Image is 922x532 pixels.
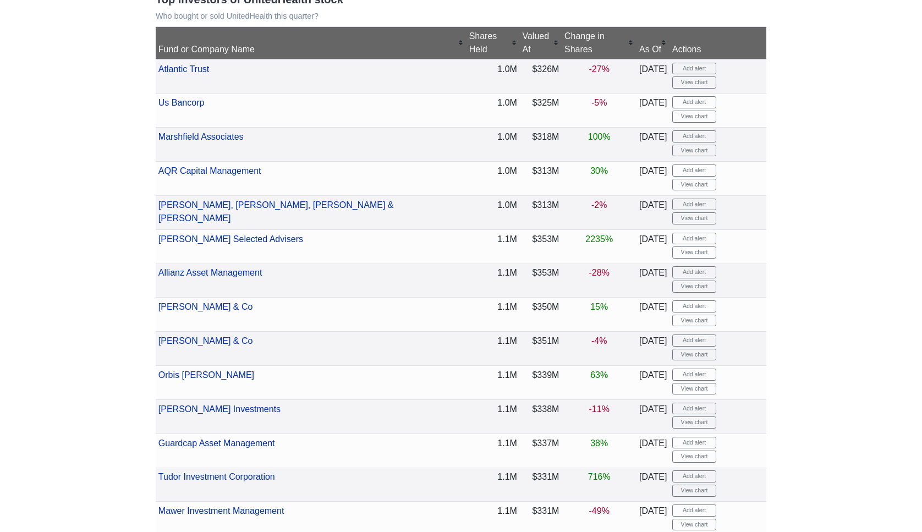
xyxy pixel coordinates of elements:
[672,145,716,157] a: View chart
[669,27,766,59] th: Actions: No sort applied, sorting is disabled
[672,315,716,327] a: View chart
[520,27,562,59] th: Valued At: No sort applied, activate to apply a descending sort
[591,336,607,345] span: -4%
[520,298,562,332] td: $350M
[636,162,669,196] td: [DATE]
[467,196,520,230] td: 1.0M
[520,468,562,502] td: $331M
[589,404,610,414] span: -11%
[522,30,559,56] div: Valued At
[589,268,610,277] span: -28%
[520,94,562,128] td: $325M
[520,229,562,264] td: $353M
[672,266,716,278] button: Add alert
[520,366,562,400] td: $339M
[467,332,520,366] td: 1.1M
[158,268,262,277] a: Allianz Asset Management
[672,111,716,123] a: View chart
[467,128,520,162] td: 1.0M
[672,334,716,347] button: Add alert
[520,332,562,366] td: $351M
[672,470,716,482] button: Add alert
[158,98,205,107] a: Us Bancorp
[156,27,467,59] th: Fund or Company Name: No sort applied, activate to apply an ascending sort
[467,229,520,264] td: 1.1M
[158,438,275,448] a: Guardcap Asset Management
[158,200,394,223] a: [PERSON_NAME], [PERSON_NAME], [PERSON_NAME] & [PERSON_NAME]
[636,128,669,162] td: [DATE]
[636,27,669,59] th: As Of: No sort applied, activate to apply an ascending sort
[590,438,608,448] span: 38%
[158,370,254,380] a: Orbis [PERSON_NAME]
[158,43,464,56] div: Fund or Company Name
[672,485,716,497] a: View chart
[158,302,253,311] a: [PERSON_NAME] & Co
[672,504,716,517] button: Add alert
[467,399,520,434] td: 1.1M
[672,416,716,429] a: View chart
[467,264,520,298] td: 1.1M
[467,298,520,332] td: 1.1M
[564,30,634,56] div: Change in Shares
[672,403,716,415] button: Add alert
[672,63,716,75] button: Add alert
[672,233,716,245] button: Add alert
[467,94,520,128] td: 1.0M
[158,404,281,414] a: [PERSON_NAME] Investments
[672,212,716,224] a: View chart
[672,199,716,211] button: Add alert
[672,76,716,89] a: View chart
[585,234,613,244] span: 2235%
[639,43,667,56] div: As Of
[672,437,716,449] button: Add alert
[636,332,669,366] td: [DATE]
[158,506,284,515] a: Mawer Investment Management
[636,59,669,94] td: [DATE]
[672,179,716,191] a: View chart
[672,451,716,463] a: View chart
[588,472,611,481] span: 716%
[636,366,669,400] td: [DATE]
[672,43,764,56] div: Actions
[467,162,520,196] td: 1.0M
[672,383,716,395] a: View chart
[158,336,253,345] a: [PERSON_NAME] & Co
[672,349,716,361] a: View chart
[158,472,275,481] a: Tudor Investment Corporation
[636,434,669,468] td: [DATE]
[520,399,562,434] td: $338M
[590,370,608,380] span: 63%
[588,132,611,141] span: 100%
[520,434,562,468] td: $337M
[672,96,716,108] button: Add alert
[672,300,716,312] button: Add alert
[467,434,520,468] td: 1.1M
[158,64,209,74] a: Atlantic Trust
[590,302,608,311] span: 15%
[520,196,562,230] td: $313M
[672,246,716,259] a: View chart
[672,164,716,177] button: Add alert
[636,94,669,128] td: [DATE]
[520,264,562,298] td: $353M
[636,229,669,264] td: [DATE]
[158,234,303,244] a: [PERSON_NAME] Selected Advisers
[672,130,716,142] button: Add alert
[590,166,608,175] span: 30%
[589,506,610,515] span: -49%
[158,132,244,141] a: Marshfield Associates
[520,162,562,196] td: $313M
[467,366,520,400] td: 1.1M
[589,64,610,74] span: -27%
[467,27,520,59] th: Shares Held: Ascending sort applied, activate to apply a descending sort
[636,468,669,502] td: [DATE]
[636,399,669,434] td: [DATE]
[636,264,669,298] td: [DATE]
[672,519,716,531] a: View chart
[156,12,766,21] p: Who bought or sold UnitedHealth this quarter?
[469,30,517,56] div: Shares Held
[467,59,520,94] td: 1.0M
[158,166,261,175] a: AQR Capital Management
[636,196,669,230] td: [DATE]
[672,369,716,381] button: Add alert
